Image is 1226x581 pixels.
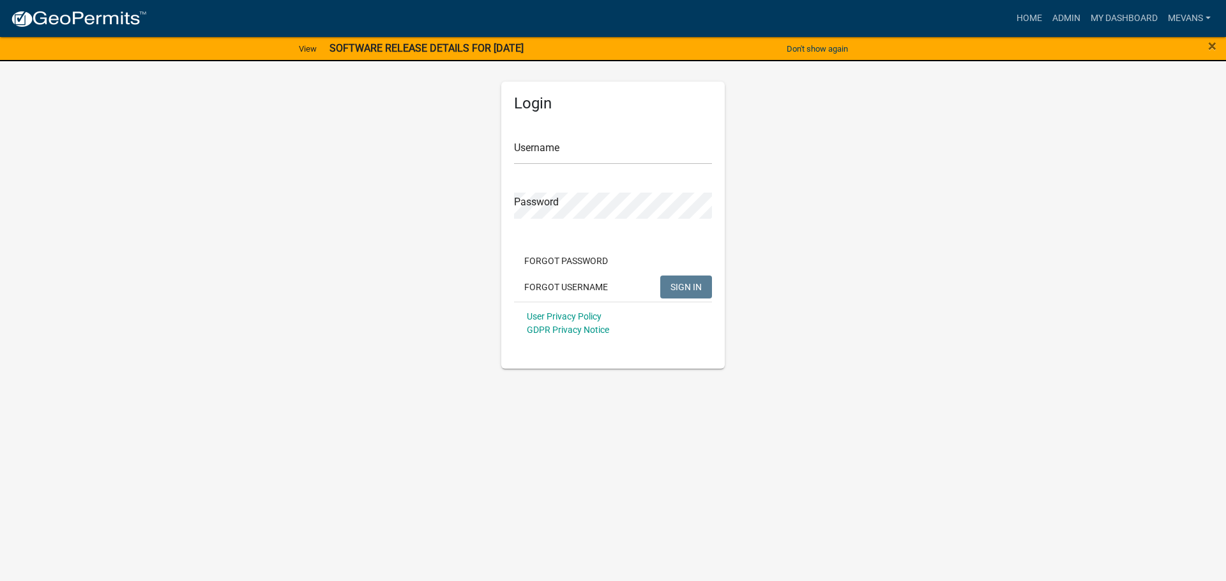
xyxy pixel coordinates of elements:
[660,276,712,298] button: SIGN IN
[1047,6,1086,31] a: Admin
[527,325,609,335] a: GDPR Privacy Notice
[514,276,618,298] button: Forgot Username
[527,311,602,321] a: User Privacy Policy
[782,38,853,59] button: Don't show again
[294,38,322,59] a: View
[670,281,702,291] span: SIGN IN
[1208,38,1216,54] button: Close
[514,94,712,113] h5: Login
[514,249,618,272] button: Forgot Password
[1163,6,1216,31] a: Mevans
[1208,37,1216,55] span: ×
[1011,6,1047,31] a: Home
[329,42,524,54] strong: SOFTWARE RELEASE DETAILS FOR [DATE]
[1086,6,1163,31] a: My Dashboard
